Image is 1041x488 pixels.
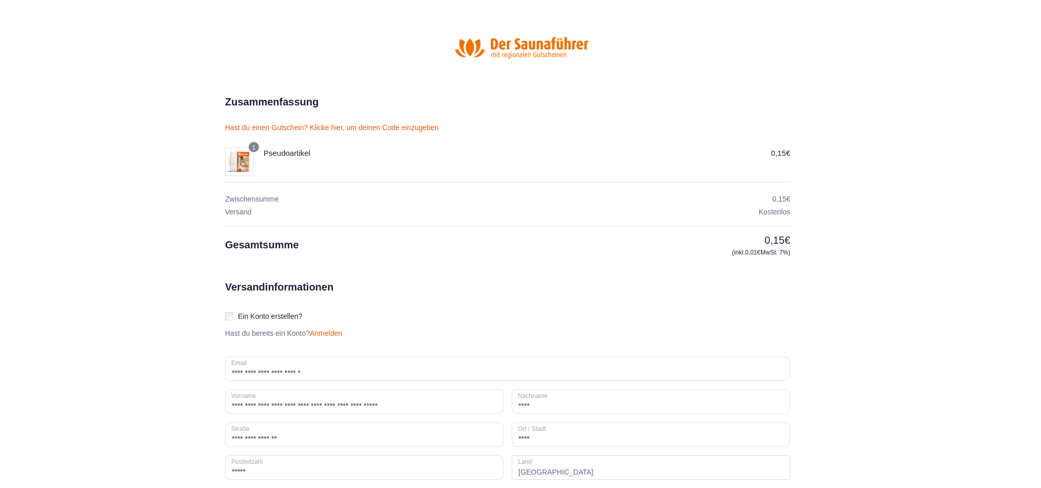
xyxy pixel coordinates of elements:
input: Ein Konto erstellen? [225,312,233,320]
span: Pseudoartikel [264,149,310,157]
bdi: 0,15 [765,234,790,246]
img: Pseudoartikel [225,148,253,176]
span: 0,01 [745,249,760,256]
span: € [786,149,790,157]
p: Hast du bereits ein Konto? [221,329,346,338]
h2: Versandinformationen [225,279,333,356]
span: € [785,234,790,246]
span: Ein Konto erstellen? [238,312,302,320]
span: € [786,195,790,203]
span: Zwischensumme [225,195,279,203]
h2: Zusammenfassung [225,94,319,110]
span: 1 [252,144,256,151]
small: (inkl. MwSt. 7%) [626,248,790,257]
bdi: 0,15 [772,195,790,203]
span: Kostenlos [759,208,790,216]
a: Hast du einen Gutschein? Klicke hier, um deinen Code einzugeben [225,123,439,132]
span: Gesamtsumme [225,239,299,250]
strong: [GEOGRAPHIC_DATA] [512,455,790,480]
span: € [757,249,760,256]
bdi: 0,15 [771,149,790,157]
a: Anmelden [310,329,342,337]
span: Versand [225,208,251,216]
